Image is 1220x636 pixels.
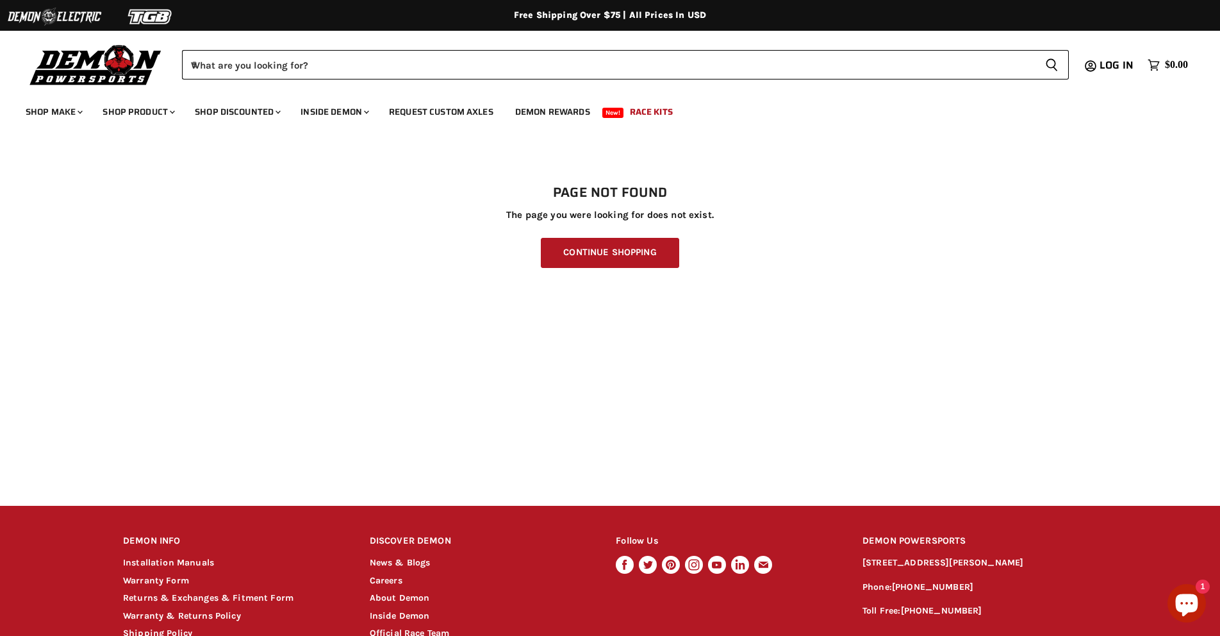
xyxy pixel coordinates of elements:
a: Warranty Form [123,575,189,586]
img: TGB Logo 2 [103,4,199,29]
span: $0.00 [1165,59,1188,71]
p: Toll Free: [862,604,1097,619]
a: Race Kits [620,99,682,125]
a: Request Custom Axles [379,99,503,125]
a: Shop Product [93,99,183,125]
a: Shop Make [16,99,90,125]
a: Warranty & Returns Policy [123,610,241,621]
form: Product [182,50,1069,79]
a: Shop Discounted [185,99,288,125]
a: Inside Demon [370,610,430,621]
inbox-online-store-chat: Shopify online store chat [1164,584,1210,626]
div: Free Shipping Over $75 | All Prices In USD [97,10,1123,21]
p: [STREET_ADDRESS][PERSON_NAME] [862,556,1097,571]
img: Demon Electric Logo 2 [6,4,103,29]
h2: Follow Us [616,526,838,556]
a: Continue Shopping [541,238,679,268]
input: When autocomplete results are available use up and down arrows to review and enter to select [182,50,1035,79]
a: Demon Rewards [506,99,600,125]
h1: Page not found [123,185,1097,201]
a: Careers [370,575,402,586]
p: Phone: [862,580,1097,595]
a: Inside Demon [291,99,377,125]
a: About Demon [370,592,430,603]
ul: Main menu [16,94,1185,125]
a: [PHONE_NUMBER] [892,582,973,592]
span: New! [602,108,624,118]
h2: DEMON INFO [123,526,345,556]
a: Installation Manuals [123,557,214,568]
span: Log in [1100,57,1133,73]
a: $0.00 [1141,56,1194,74]
a: News & Blogs [370,557,431,568]
h2: DEMON POWERSPORTS [862,526,1097,556]
button: Search [1035,50,1069,79]
p: The page you were looking for does not exist. [123,210,1097,221]
a: Log in [1094,60,1141,71]
img: Demon Powersports [26,42,166,87]
a: [PHONE_NUMBER] [901,605,982,616]
a: Returns & Exchanges & Fitment Form [123,592,293,603]
h2: DISCOVER DEMON [370,526,592,556]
